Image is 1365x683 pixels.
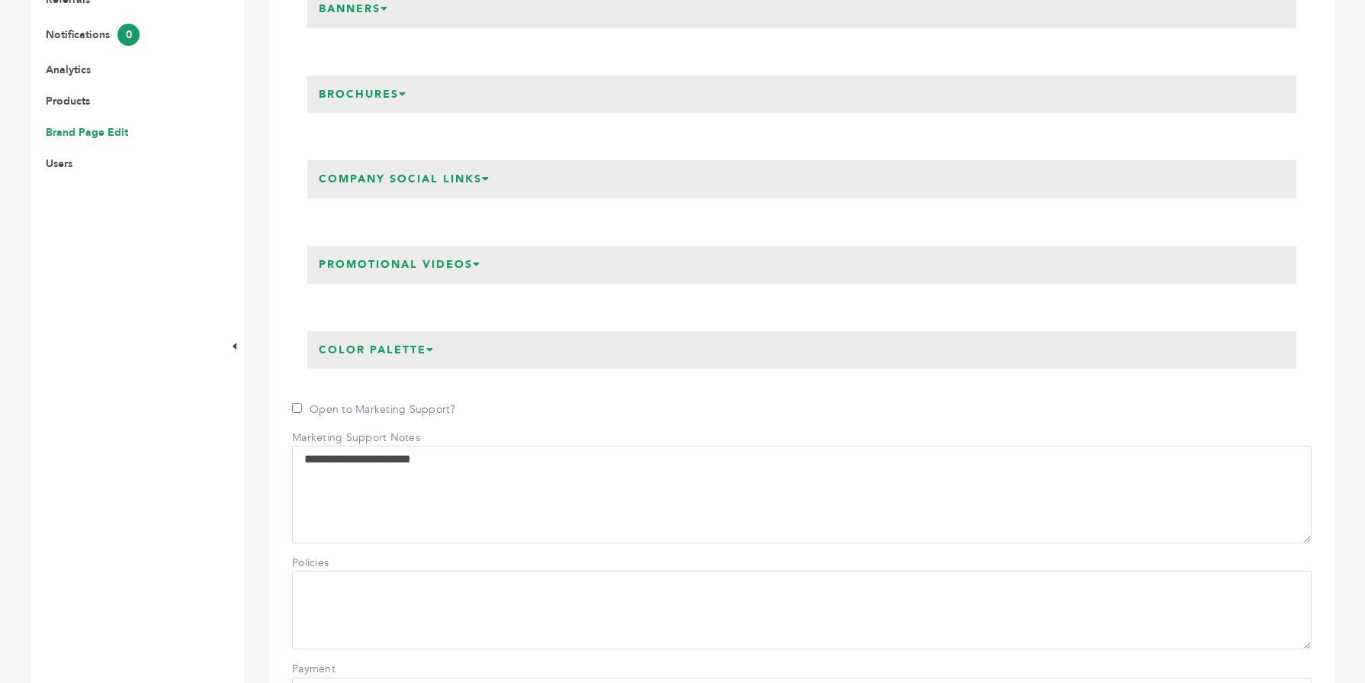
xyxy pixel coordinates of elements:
[292,556,399,571] label: Policies
[307,160,502,198] h3: Company Social Links
[292,662,399,677] label: Payment
[292,403,302,413] input: Open to Marketing Support?
[117,24,140,46] span: 0
[307,246,493,284] h3: Promotional Videos
[292,402,456,417] label: Open to Marketing Support?
[46,63,91,77] a: Analytics
[292,430,420,446] label: Marketing Support Notes
[46,94,90,108] a: Products
[46,125,128,140] a: Brand Page Edit
[46,27,140,42] a: Notifications0
[46,156,72,171] a: Users
[307,331,446,369] h3: Color Palette
[307,76,419,114] h3: Brochures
